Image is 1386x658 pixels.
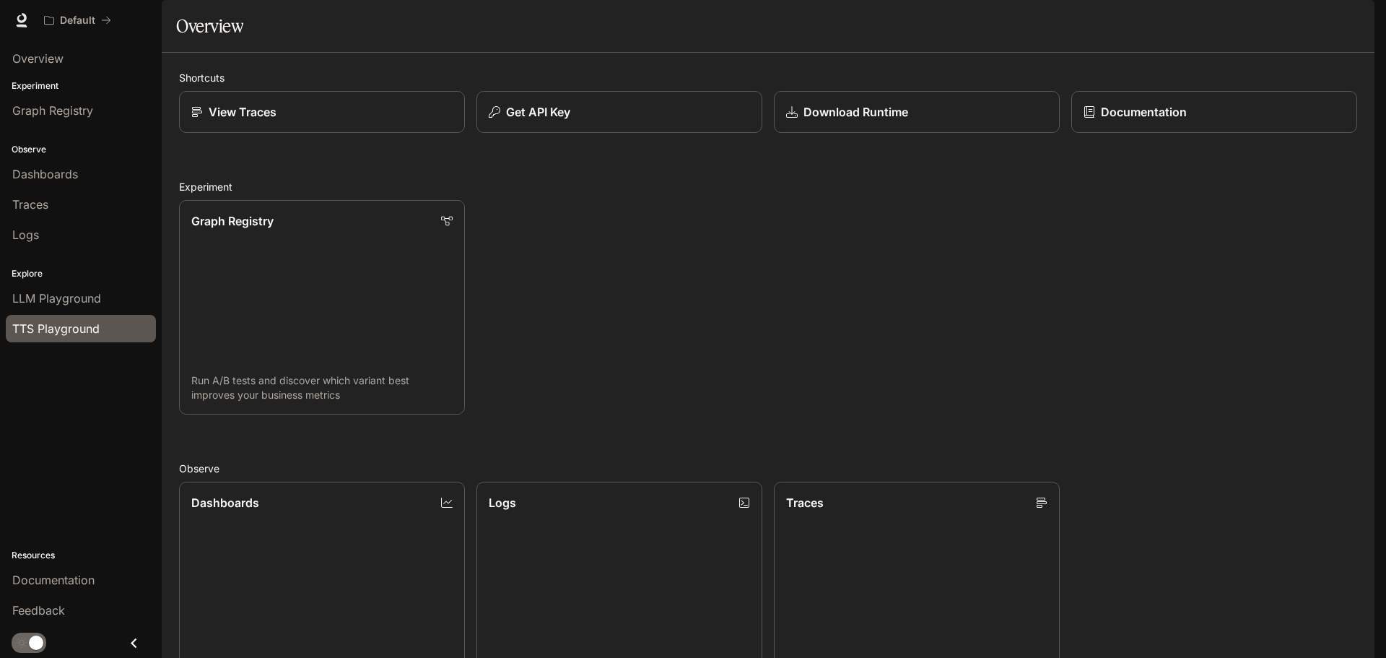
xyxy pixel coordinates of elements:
[176,12,243,40] h1: Overview
[179,179,1357,194] h2: Experiment
[38,6,118,35] button: All workspaces
[179,70,1357,85] h2: Shortcuts
[489,494,516,511] p: Logs
[774,91,1060,133] a: Download Runtime
[191,494,259,511] p: Dashboards
[803,103,908,121] p: Download Runtime
[179,91,465,133] a: View Traces
[179,200,465,415] a: Graph RegistryRun A/B tests and discover which variant best improves your business metrics
[786,494,824,511] p: Traces
[1101,103,1187,121] p: Documentation
[60,14,95,27] p: Default
[209,103,276,121] p: View Traces
[191,373,453,402] p: Run A/B tests and discover which variant best improves your business metrics
[1071,91,1357,133] a: Documentation
[179,461,1357,476] h2: Observe
[476,91,762,133] button: Get API Key
[506,103,570,121] p: Get API Key
[191,212,274,230] p: Graph Registry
